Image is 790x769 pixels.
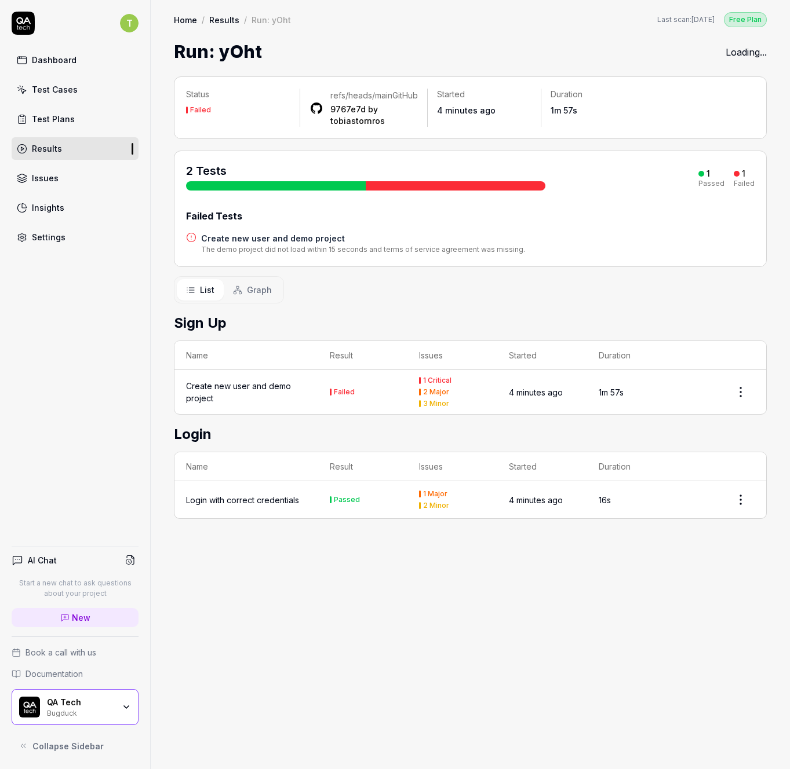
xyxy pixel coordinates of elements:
[32,113,75,125] div: Test Plans
[174,313,767,334] h2: Sign Up
[201,232,525,244] a: Create new user and demo project
[174,14,197,25] a: Home
[551,89,645,100] p: Duration
[186,209,755,223] div: Failed Tests
[190,107,211,113] div: Failed
[12,226,139,248] a: Settings
[224,279,281,301] button: Graph
[26,668,83,680] span: Documentation
[330,386,355,398] button: Failed
[120,12,139,35] button: T
[657,14,715,25] span: Last scan:
[437,89,531,100] p: Started
[32,142,62,155] div: Results
[19,697,40,717] img: QA Tech Logo
[509,495,563,505] time: 4 minutes ago
[28,554,57,566] h4: AI Chat
[247,284,272,296] span: Graph
[186,494,299,506] a: Login with correct credentials
[12,608,139,627] a: New
[497,452,587,481] th: Started
[186,164,227,178] span: 2 Tests
[12,167,139,189] a: Issues
[177,279,224,301] button: List
[330,90,392,100] a: refs/heads/main
[244,14,247,25] div: /
[174,424,767,445] h2: Login
[12,578,139,599] p: Start a new chat to ask questions about your project
[318,452,408,481] th: Result
[32,202,64,214] div: Insights
[252,14,291,25] div: Run: yOht
[599,495,611,505] time: 16s
[437,105,496,115] time: 4 minutes ago
[174,452,318,481] th: Name
[599,387,624,397] time: 1m 57s
[698,180,725,187] div: Passed
[200,284,214,296] span: List
[724,12,767,27] button: Free Plan
[587,341,677,370] th: Duration
[587,452,677,481] th: Duration
[407,452,497,481] th: Issues
[12,78,139,101] a: Test Cases
[12,137,139,160] a: Results
[209,14,239,25] a: Results
[47,708,114,717] div: Bugduck
[12,196,139,219] a: Insights
[186,380,307,404] a: Create new user and demo project
[32,172,59,184] div: Issues
[726,45,767,59] div: Loading...
[12,108,139,130] a: Test Plans
[423,502,449,509] div: 2 Minor
[32,83,78,96] div: Test Cases
[174,39,262,65] h1: Run: yOht
[32,231,65,243] div: Settings
[734,180,755,187] div: Failed
[12,646,139,658] a: Book a call with us
[407,341,497,370] th: Issues
[202,14,205,25] div: /
[742,169,745,179] div: 1
[330,116,385,126] a: tobiastornros
[72,611,90,624] span: New
[423,400,449,407] div: 3 Minor
[334,496,360,503] div: Passed
[186,89,290,100] p: Status
[330,90,418,101] div: GitHub
[330,104,418,127] div: by
[12,668,139,680] a: Documentation
[12,689,139,725] button: QA Tech LogoQA TechBugduck
[691,15,715,24] time: [DATE]
[26,646,96,658] span: Book a call with us
[330,104,366,114] a: 9767e7d
[12,49,139,71] a: Dashboard
[334,389,355,396] div: Failed
[47,697,114,708] div: QA Tech
[657,14,715,25] button: Last scan:[DATE]
[497,341,587,370] th: Started
[32,740,104,752] span: Collapse Sidebar
[174,341,318,370] th: Name
[32,54,77,66] div: Dashboard
[12,734,139,757] button: Collapse Sidebar
[120,14,139,32] span: T
[551,105,577,115] time: 1m 57s
[423,377,452,384] div: 1 Critical
[318,341,408,370] th: Result
[201,244,525,255] div: The demo project did not load within 15 seconds and terms of service agreement was missing.
[509,387,563,397] time: 4 minutes ago
[707,169,710,179] div: 1
[423,490,447,497] div: 1 Major
[423,389,449,396] div: 2 Major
